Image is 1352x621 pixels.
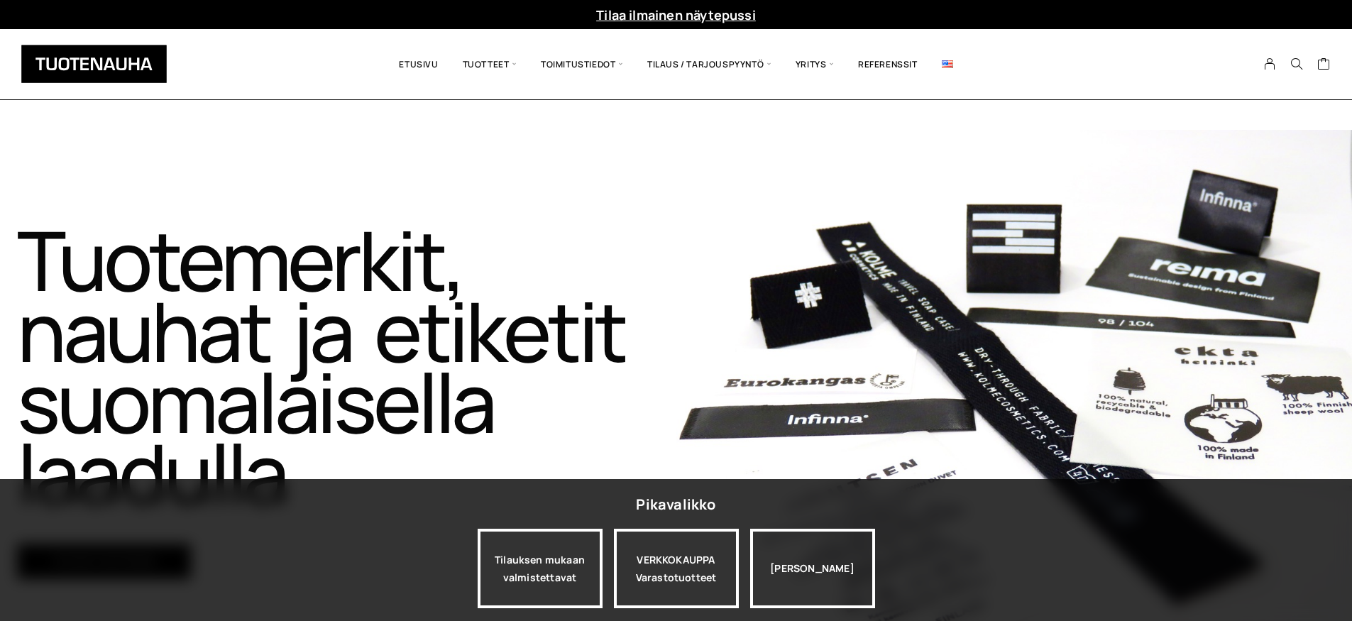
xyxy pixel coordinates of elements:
button: Search [1283,57,1310,70]
span: Toimitustiedot [529,40,635,89]
div: [PERSON_NAME] [750,529,875,608]
a: VERKKOKAUPPAVarastotuotteet [614,529,739,608]
a: Tilauksen mukaan valmistettavat [478,529,603,608]
a: Referenssit [846,40,930,89]
div: Pikavalikko [636,492,715,517]
span: Tilaus / Tarjouspyyntö [635,40,784,89]
a: My Account [1256,57,1284,70]
img: Tuotenauha Oy [21,45,167,83]
img: English [942,60,953,68]
a: Tilaa ilmainen näytepussi [596,6,756,23]
span: Yritys [784,40,846,89]
h1: Tuotemerkit, nauhat ja etiketit suomalaisella laadulla​ [17,224,674,508]
div: VERKKOKAUPPA Varastotuotteet [614,529,739,608]
a: Cart [1317,57,1331,74]
a: Etusivu [387,40,450,89]
span: Tuotteet [451,40,529,89]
